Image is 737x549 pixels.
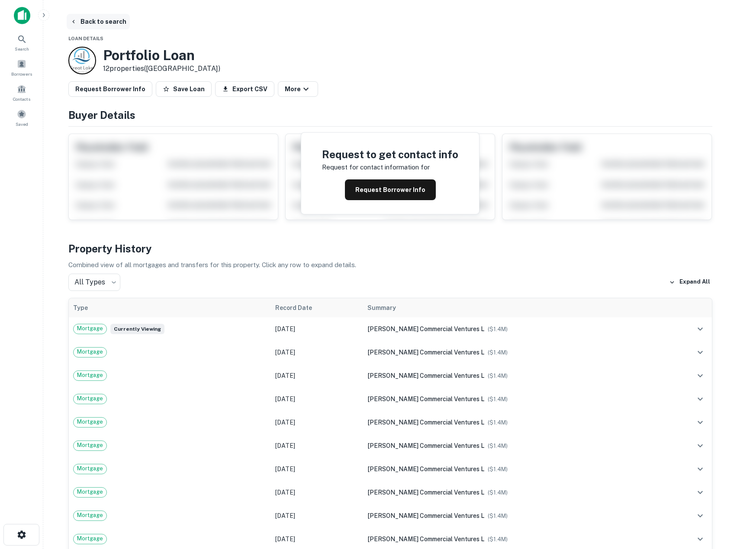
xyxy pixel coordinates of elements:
span: Currently viewing [110,324,164,334]
span: Search [15,45,29,52]
span: [PERSON_NAME] commercial ventures l [367,396,484,402]
span: ($ 1.4M ) [488,373,508,379]
span: ($ 1.4M ) [488,326,508,332]
button: expand row [693,508,708,523]
button: More [278,81,318,97]
button: Save Loan [156,81,212,97]
a: Search [3,31,41,54]
span: [PERSON_NAME] commercial ventures l [367,489,484,496]
span: Mortgage [74,418,106,426]
span: [PERSON_NAME] commercial ventures l [367,512,484,519]
th: Summary [363,298,664,317]
a: Saved [3,106,41,129]
span: [PERSON_NAME] commercial ventures l [367,466,484,472]
div: All Types [68,274,120,291]
span: Mortgage [74,464,106,473]
span: Mortgage [74,511,106,520]
span: [PERSON_NAME] commercial ventures l [367,349,484,356]
span: [PERSON_NAME] commercial ventures l [367,442,484,449]
td: [DATE] [271,317,363,341]
span: ($ 1.4M ) [488,396,508,402]
span: Loan Details [68,36,103,41]
button: Expand All [667,276,712,289]
button: expand row [693,415,708,430]
span: [PERSON_NAME] commercial ventures l [367,326,484,332]
td: [DATE] [271,457,363,481]
button: Export CSV [215,81,274,97]
button: expand row [693,345,708,360]
span: ($ 1.4M ) [488,536,508,543]
iframe: Chat Widget [694,452,737,494]
span: [PERSON_NAME] commercial ventures l [367,536,484,543]
td: [DATE] [271,387,363,411]
span: ($ 1.4M ) [488,466,508,472]
button: Back to search [67,14,130,29]
p: Request for contact information for [322,162,430,172]
td: [DATE] [271,434,363,457]
th: Record Date [271,298,363,317]
h4: Property History [68,241,712,256]
button: expand row [693,462,708,476]
h4: Request to get contact info [322,147,458,162]
p: Combined view of all mortgages and transfers for this property. Click any row to expand details. [68,260,712,270]
h4: Buyer Details [68,107,712,123]
span: ($ 1.4M ) [488,443,508,449]
span: [PERSON_NAME] commercial ventures l [367,372,484,379]
span: ($ 1.4M ) [488,419,508,426]
span: Mortgage [74,324,106,333]
span: Saved [16,121,28,128]
img: capitalize-icon.png [14,7,30,24]
a: Contacts [3,81,41,104]
button: expand row [693,532,708,546]
span: ($ 1.4M ) [488,513,508,519]
button: expand row [693,438,708,453]
td: [DATE] [271,504,363,527]
td: [DATE] [271,411,363,434]
span: Contacts [13,96,30,102]
th: Type [69,298,271,317]
span: ($ 1.4M ) [488,489,508,496]
td: [DATE] [271,364,363,387]
span: Mortgage [74,534,106,543]
span: Mortgage [74,348,106,356]
span: Mortgage [74,394,106,403]
td: [DATE] [271,341,363,364]
td: [DATE] [271,481,363,504]
button: expand row [693,322,708,336]
span: Mortgage [74,488,106,496]
span: ($ 1.4M ) [488,349,508,356]
button: Request Borrower Info [345,179,436,200]
h3: Portfolio Loan [103,47,220,64]
button: expand row [693,368,708,383]
a: Borrowers [3,56,41,79]
span: Mortgage [74,371,106,380]
button: expand row [693,392,708,406]
p: 12 properties ([GEOGRAPHIC_DATA]) [103,64,220,74]
span: [PERSON_NAME] commercial ventures l [367,419,484,426]
button: expand row [693,485,708,500]
span: Mortgage [74,441,106,450]
button: Request Borrower Info [68,81,152,97]
span: Borrowers [11,70,32,77]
